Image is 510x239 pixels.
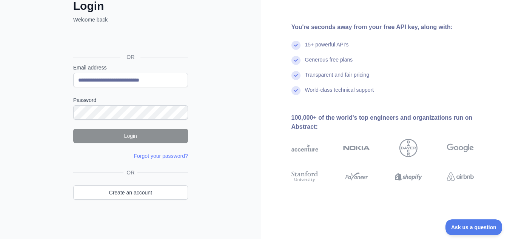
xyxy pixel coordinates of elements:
div: World-class technical support [305,86,374,101]
a: Forgot your password? [134,153,188,159]
img: bayer [399,139,418,157]
img: check mark [291,71,300,80]
label: Email address [73,64,188,71]
a: Create an account [73,185,188,200]
img: shopify [395,170,422,183]
span: OR [123,169,137,176]
span: OR [120,53,140,61]
img: nokia [343,139,370,157]
div: 100,000+ of the world's top engineers and organizations run on Abstract: [291,113,498,131]
div: Transparent and fair pricing [305,71,370,86]
div: Generous free plans [305,56,353,71]
p: Welcome back [73,16,188,23]
img: airbnb [447,170,474,183]
div: You're seconds away from your free API key, along with: [291,23,498,32]
img: google [447,139,474,157]
img: stanford university [291,170,318,183]
img: payoneer [343,170,370,183]
label: Password [73,96,188,104]
img: check mark [291,86,300,95]
img: check mark [291,56,300,65]
iframe: Sign in with Google Button [69,32,190,48]
div: 15+ powerful API's [305,41,349,56]
iframe: Toggle Customer Support [445,219,502,235]
img: accenture [291,139,318,157]
img: check mark [291,41,300,50]
button: Login [73,129,188,143]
